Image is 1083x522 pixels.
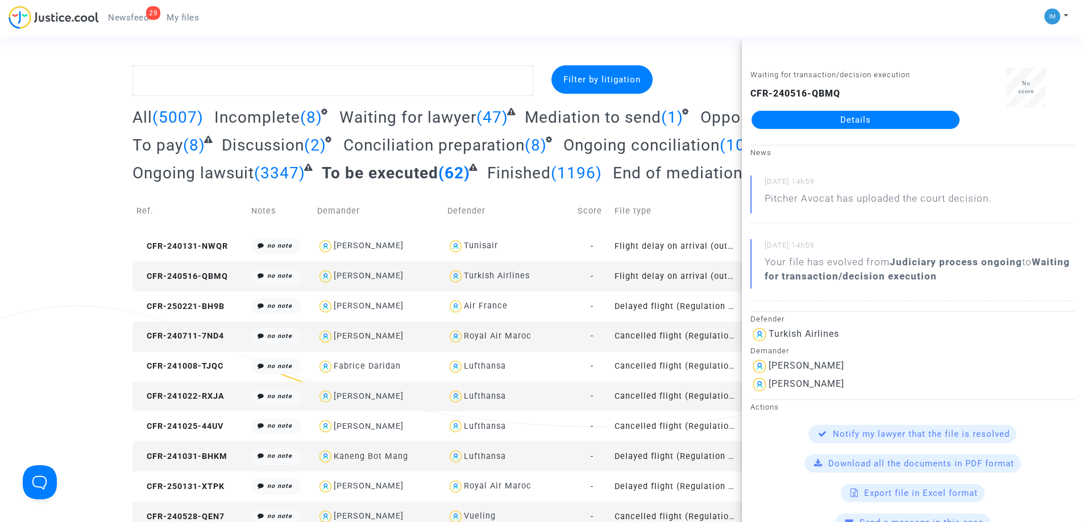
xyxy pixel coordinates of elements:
iframe: Help Scout Beacon - Open [23,465,57,499]
img: icon-user.svg [447,389,464,405]
a: My files [157,9,208,26]
span: Ongoing conciliation [563,136,720,154]
i: no note [267,482,292,490]
span: Waiting for lawyer [339,108,476,127]
span: To pay [132,136,183,154]
div: [PERSON_NAME] [334,511,404,521]
small: [DATE] 14h59 [765,240,1074,255]
img: icon-user.svg [750,325,769,344]
td: Flight delay on arrival (outside of EU - Montreal Convention) [611,261,741,291]
span: CFR-240711-7ND4 [136,331,224,341]
div: [PERSON_NAME] [334,331,404,341]
td: Demander [313,191,443,231]
div: [PERSON_NAME] [334,301,404,311]
div: Lufthansa [464,361,506,371]
span: End of mediation handled by a lawyer [613,164,897,182]
span: - [591,482,594,491]
div: Your file has evolved from to [765,255,1074,283]
span: CFR-240516-QBMQ [136,272,228,281]
div: [PERSON_NAME] [334,481,404,491]
div: Vueling [464,511,496,521]
td: Cancelled flight (Regulation EC 261/2004) [611,352,741,382]
span: (10) [720,136,752,154]
i: no note [267,512,292,520]
span: CFR-241008-TJQC [136,361,223,371]
td: Delayed flight (Regulation EC 261/2004) [611,471,741,502]
td: Delayed flight (Regulation EC 261/2004) [611,441,741,471]
span: Newsfeed [108,12,148,23]
td: File type [611,191,741,231]
img: a105443982b9e25553e3eed4c9f672e7 [1044,9,1060,24]
div: [PERSON_NAME] [769,360,844,371]
span: To be executed [322,164,438,182]
span: - [591,391,594,401]
b: CFR-240516-QBMQ [750,88,840,99]
td: Notes [247,191,313,231]
span: (62) [438,164,470,182]
small: Defender [750,315,785,323]
div: Turkish Airlines [464,271,530,281]
img: icon-user.svg [317,298,334,315]
i: no note [267,392,292,400]
span: CFR-241025-44UV [136,421,223,431]
div: Air France [464,301,508,311]
td: Cancelled flight (Regulation EC 261/2004) [611,382,741,412]
div: [PERSON_NAME] [769,378,844,389]
div: [PERSON_NAME] [334,421,404,431]
span: (5007) [152,108,204,127]
span: Mediation to send [525,108,661,127]
a: Details [752,111,960,129]
span: Conciliation preparation [343,136,525,154]
div: Kaneng Bot Mang [334,452,408,461]
span: CFR-241031-BHKM [136,452,227,461]
span: (47) [476,108,508,127]
small: Demander [750,346,789,355]
img: icon-user.svg [750,375,769,394]
span: My files [167,12,199,23]
span: - [591,512,594,521]
span: (8) [300,108,322,127]
div: [PERSON_NAME] [334,241,404,250]
img: icon-user.svg [317,418,334,435]
div: Tunisair [464,241,498,250]
span: - [591,272,594,281]
img: jc-logo.svg [9,6,99,29]
span: CFR-250131-XTPK [136,482,225,491]
span: All [132,108,152,127]
div: Lufthansa [464,391,506,401]
img: icon-user.svg [317,268,334,285]
span: - [591,452,594,461]
img: icon-user.svg [447,268,464,285]
img: icon-user.svg [317,389,334,405]
span: - [591,241,594,251]
div: Lufthansa [464,421,506,431]
img: icon-user.svg [447,328,464,345]
img: icon-user.svg [447,238,464,254]
img: icon-user.svg [447,418,464,435]
div: Turkish Airlines [769,328,839,339]
span: Export file in Excel format [864,488,978,498]
span: (8) [183,136,205,154]
span: - [591,421,594,431]
a: 29Newsfeed [99,9,157,26]
div: [PERSON_NAME] [334,271,404,281]
span: Opponent contacted [700,108,854,127]
img: icon-user.svg [317,358,334,375]
span: CFR-250221-BH9B [136,302,225,311]
i: no note [267,242,292,249]
div: Royal Air Maroc [464,481,532,491]
span: CFR-241022-RXJA [136,391,225,401]
span: (1196) [551,164,602,182]
small: [DATE] 14h59 [765,177,1074,191]
span: - [591,302,594,311]
small: News [750,148,771,157]
td: Defender [443,191,574,231]
i: no note [267,302,292,310]
td: Score [574,191,611,231]
span: (1) [661,108,683,127]
div: Fabrice Daridan [334,361,401,371]
span: - [591,331,594,341]
div: Royal Air Maroc [464,331,532,341]
img: icon-user.svg [317,238,334,254]
img: icon-user.svg [750,357,769,375]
